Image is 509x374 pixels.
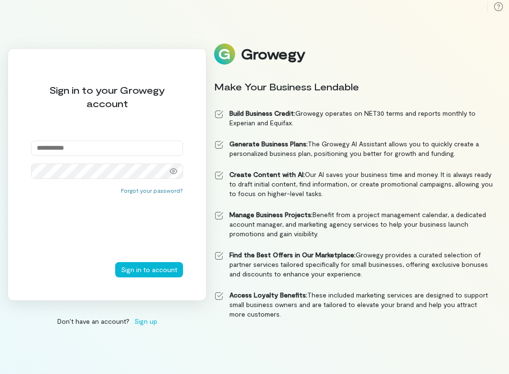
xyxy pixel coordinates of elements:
[121,187,183,194] button: Forgot your password?
[31,83,183,110] div: Sign in to your Growegy account
[214,109,494,128] li: Growegy operates on NET30 terms and reports monthly to Experian and Equifax.
[214,44,235,65] img: Logo
[229,291,307,299] strong: Access Loyalty Benefits:
[229,251,356,259] strong: Find the Best Offers in Our Marketplace:
[214,250,494,279] li: Growegy provides a curated selection of partner services tailored specifically for small business...
[214,80,494,93] div: Make Your Business Lendable
[229,109,295,117] strong: Build Business Credit:
[229,210,313,219] strong: Manage Business Projects:
[229,170,305,178] strong: Create Content with AI:
[8,316,206,326] div: Don’t have an account?
[214,290,494,319] li: These included marketing services are designed to support small business owners and are tailored ...
[115,262,183,277] button: Sign in to account
[214,139,494,158] li: The Growegy AI Assistant allows you to quickly create a personalized business plan, positioning y...
[241,46,305,62] div: Growegy
[229,140,308,148] strong: Generate Business Plans:
[214,210,494,239] li: Benefit from a project management calendar, a dedicated account manager, and marketing agency ser...
[214,170,494,198] li: Our AI saves your business time and money. It is always ready to draft initial content, find info...
[134,316,157,326] span: Sign up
